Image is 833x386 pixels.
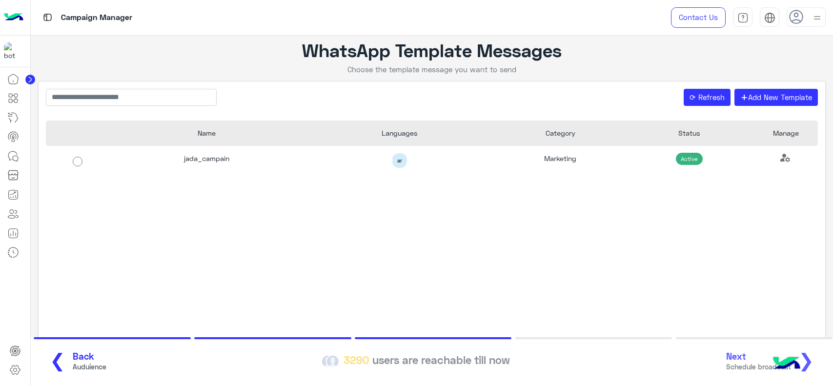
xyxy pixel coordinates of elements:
[676,153,703,165] span: Active
[496,121,625,145] div: Category
[110,146,303,177] div: jada_campain
[61,11,132,24] p: Campaign Manager
[110,121,303,145] div: Name
[753,121,818,145] div: Manage
[40,348,109,375] button: ❮Back
[684,89,731,106] button: ⟳ Refresh
[4,7,23,28] img: Logo
[740,89,748,105] span: +
[392,153,407,168] span: ar
[811,12,823,24] img: profile
[770,347,804,381] img: hulul-logo.png
[671,7,726,28] a: Contact Us
[4,42,21,60] img: 510162592189670
[41,11,54,23] img: tab
[625,121,753,145] div: Status
[73,351,106,362] span: Back
[496,146,625,177] div: Marketing
[737,12,749,23] img: tab
[733,7,752,28] a: tab
[734,89,818,106] button: +Add New Template
[303,121,496,145] div: Languages
[50,349,65,371] span: ❮
[764,12,775,23] img: tab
